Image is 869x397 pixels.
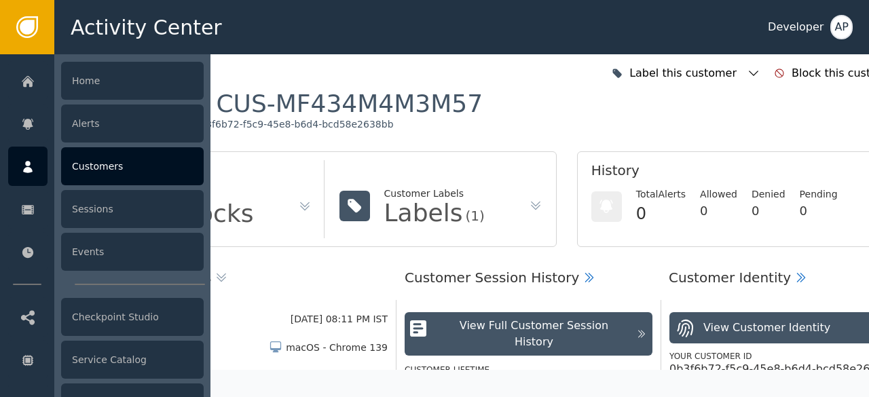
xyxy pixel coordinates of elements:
button: AP [830,15,853,39]
div: CUS-MF434M4M3M57 [216,88,483,119]
a: Customers [8,147,204,186]
div: Home [61,62,204,100]
div: Events [61,233,204,271]
a: Alerts [8,104,204,143]
a: Home [8,61,204,100]
div: Service Catalog [61,341,204,379]
span: Activity Center [71,12,222,43]
div: 0 [636,202,686,226]
div: Customer Identity [669,267,791,288]
div: Customers [61,147,204,185]
div: macOS - Chrome 139 [286,341,388,355]
div: Denied [752,187,785,202]
div: Checkpoint Studio [61,298,204,336]
div: [DATE] 08:11 PM IST [291,312,388,326]
div: Total Alerts [636,187,686,202]
div: Allowed [700,187,737,202]
a: Service Catalog [8,340,204,379]
a: Events [8,232,204,271]
div: Pending [800,187,838,202]
div: Sessions [61,190,204,228]
div: Alerts [61,105,204,143]
div: Label this customer [629,65,740,81]
a: Sessions [8,189,204,229]
div: Customer Session History [405,267,579,288]
div: Labels [384,201,463,225]
a: Checkpoint Studio [8,297,204,337]
button: Label this customer [608,58,764,88]
div: 0 [800,202,838,220]
div: (1) [465,209,484,223]
div: View Customer Identity [703,320,830,336]
div: Customer Labels [384,187,485,201]
div: Developer [768,19,824,35]
div: View Full Customer Session History [439,318,629,350]
div: 0b3f6b72-f5c9-45e8-b6d4-bcd58e2638bb [193,119,393,131]
label: Customer Lifetime [405,365,489,375]
div: 0 [700,202,737,220]
button: View Full Customer Session History [405,312,652,356]
div: 0 [752,202,785,220]
div: Customer : [75,88,483,119]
